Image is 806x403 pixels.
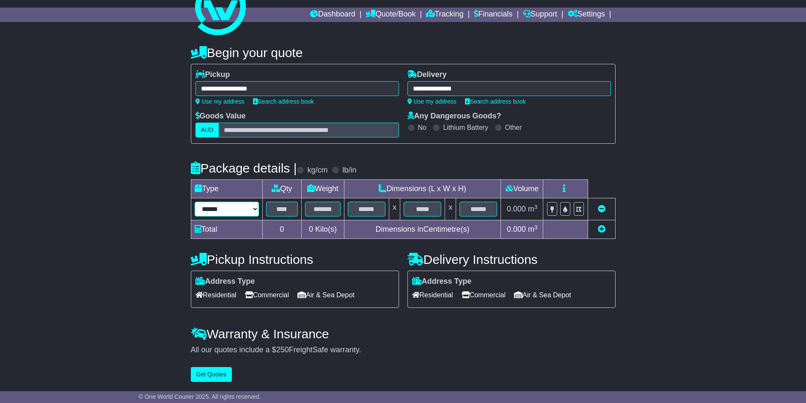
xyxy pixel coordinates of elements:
[418,123,426,132] label: No
[310,8,355,22] a: Dashboard
[474,8,512,22] a: Financials
[514,288,571,302] span: Air & Sea Depot
[191,252,399,266] h4: Pickup Instructions
[465,98,526,105] a: Search address book
[195,288,237,302] span: Residential
[407,252,616,266] h4: Delivery Instructions
[426,8,463,22] a: Tracking
[342,166,356,175] label: lb/in
[501,180,543,198] td: Volume
[598,225,605,233] a: Add new item
[262,180,302,198] td: Qty
[568,8,605,22] a: Settings
[528,225,538,233] span: m
[195,98,245,105] a: Use my address
[195,123,219,137] label: AUD
[309,225,313,233] span: 0
[412,288,453,302] span: Residential
[297,288,355,302] span: Air & Sea Depot
[462,288,506,302] span: Commercial
[302,180,344,198] td: Weight
[191,367,232,382] button: Get Quotes
[191,327,616,341] h4: Warranty & Insurance
[445,198,456,220] td: x
[407,98,457,105] a: Use my address
[528,205,538,213] span: m
[534,204,538,210] sup: 3
[195,277,255,286] label: Address Type
[253,98,314,105] a: Search address book
[195,70,230,80] label: Pickup
[507,205,526,213] span: 0.000
[302,220,344,239] td: Kilo(s)
[307,166,327,175] label: kg/cm
[523,8,557,22] a: Support
[443,123,488,132] label: Lithium Battery
[262,220,302,239] td: 0
[191,220,262,239] td: Total
[412,277,472,286] label: Address Type
[389,198,400,220] td: x
[344,220,501,239] td: Dimensions in Centimetre(s)
[245,288,289,302] span: Commercial
[191,161,297,175] h4: Package details |
[598,205,605,213] a: Remove this item
[505,123,522,132] label: Other
[344,180,501,198] td: Dimensions (L x W x H)
[407,70,447,80] label: Delivery
[276,345,289,354] span: 250
[191,46,616,60] h4: Begin your quote
[191,180,262,198] td: Type
[191,345,616,355] div: All our quotes include a $ FreightSafe warranty.
[139,393,261,400] span: © One World Courier 2025. All rights reserved.
[366,8,415,22] a: Quote/Book
[507,225,526,233] span: 0.000
[534,224,538,230] sup: 3
[407,112,501,121] label: Any Dangerous Goods?
[195,112,246,121] label: Goods Value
